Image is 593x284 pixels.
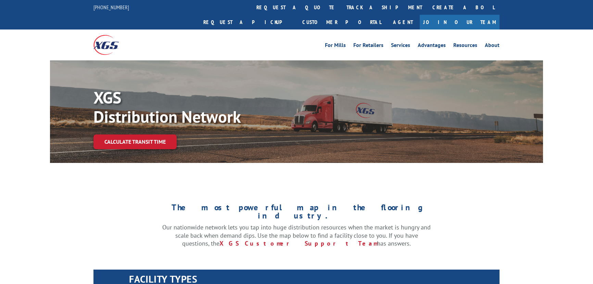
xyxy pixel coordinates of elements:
a: Services [391,43,410,50]
a: Calculate transit time [93,134,177,149]
a: Customer Portal [297,15,386,29]
p: XGS Distribution Network [93,88,299,126]
a: For Mills [325,43,346,50]
h1: The most powerful map in the flooring industry. [162,203,431,223]
a: Advantages [418,43,446,50]
a: [PHONE_NUMBER] [93,4,129,11]
a: About [485,43,500,50]
a: Agent [386,15,420,29]
a: Join Our Team [420,15,500,29]
a: Request a pickup [198,15,297,29]
p: Our nationwide network lets you tap into huge distribution resources when the market is hungry an... [162,223,431,248]
a: XGS Customer Support Team [219,239,377,247]
a: Resources [453,43,477,50]
a: For Retailers [353,43,383,50]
